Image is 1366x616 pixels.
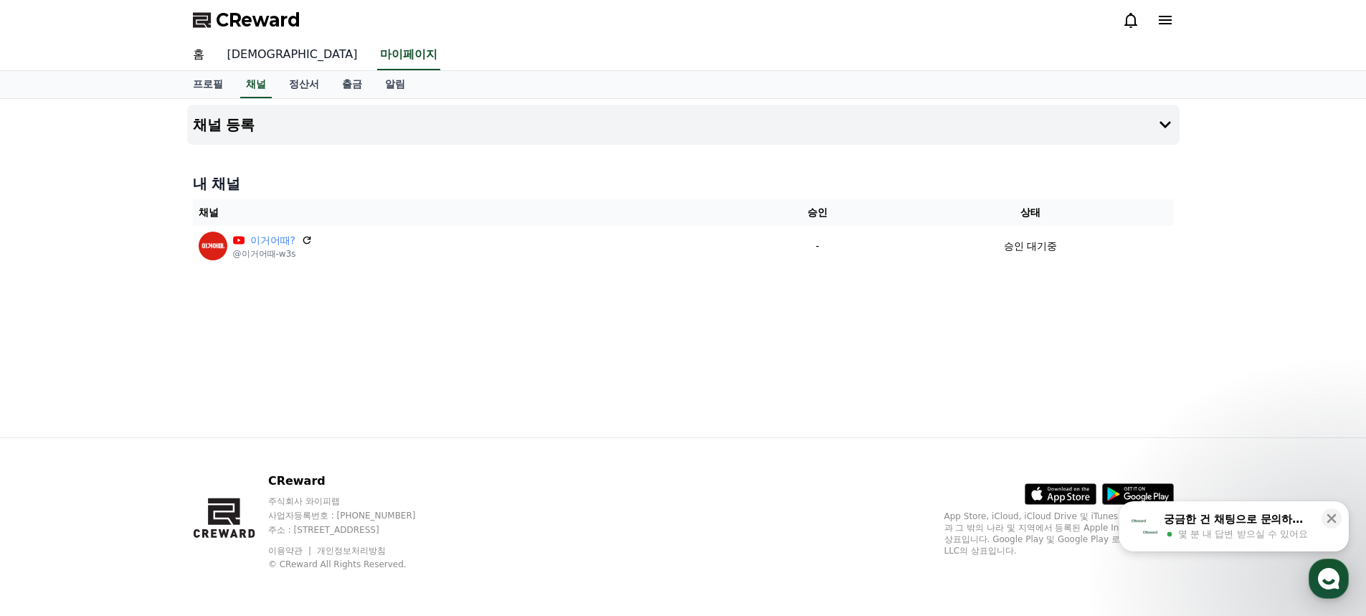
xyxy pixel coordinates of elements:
button: 채널 등록 [187,105,1180,145]
span: 홈 [45,476,54,488]
th: 채널 [193,199,748,226]
a: 채널 [240,71,272,98]
a: 정산서 [278,71,331,98]
img: 이거어때? [199,232,227,260]
a: 설정 [185,455,275,491]
p: @이거어때-w3s [233,248,313,260]
p: 주식회사 와이피랩 [268,496,443,507]
h4: 채널 등록 [193,117,255,133]
p: App Store, iCloud, iCloud Drive 및 iTunes Store는 미국과 그 밖의 나라 및 지역에서 등록된 Apple Inc.의 서비스 상표입니다. Goo... [944,511,1174,556]
a: 이거어때? [250,233,295,248]
span: 설정 [222,476,239,488]
a: 개인정보처리방침 [317,546,386,556]
span: CReward [216,9,300,32]
p: 사업자등록번호 : [PHONE_NUMBER] [268,510,443,521]
p: © CReward All Rights Reserved. [268,559,443,570]
a: [DEMOGRAPHIC_DATA] [216,40,369,70]
th: 승인 [748,199,887,226]
a: 홈 [4,455,95,491]
p: 주소 : [STREET_ADDRESS] [268,524,443,536]
a: 대화 [95,455,185,491]
p: - [754,239,881,254]
a: 이용약관 [268,546,313,556]
span: 대화 [131,477,148,488]
a: 프로필 [181,71,234,98]
a: CReward [193,9,300,32]
a: 마이페이지 [377,40,440,70]
a: 홈 [181,40,216,70]
p: CReward [268,473,443,490]
th: 상태 [887,199,1173,226]
a: 알림 [374,71,417,98]
h4: 내 채널 [193,174,1174,194]
a: 출금 [331,71,374,98]
p: 승인 대기중 [1004,239,1057,254]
